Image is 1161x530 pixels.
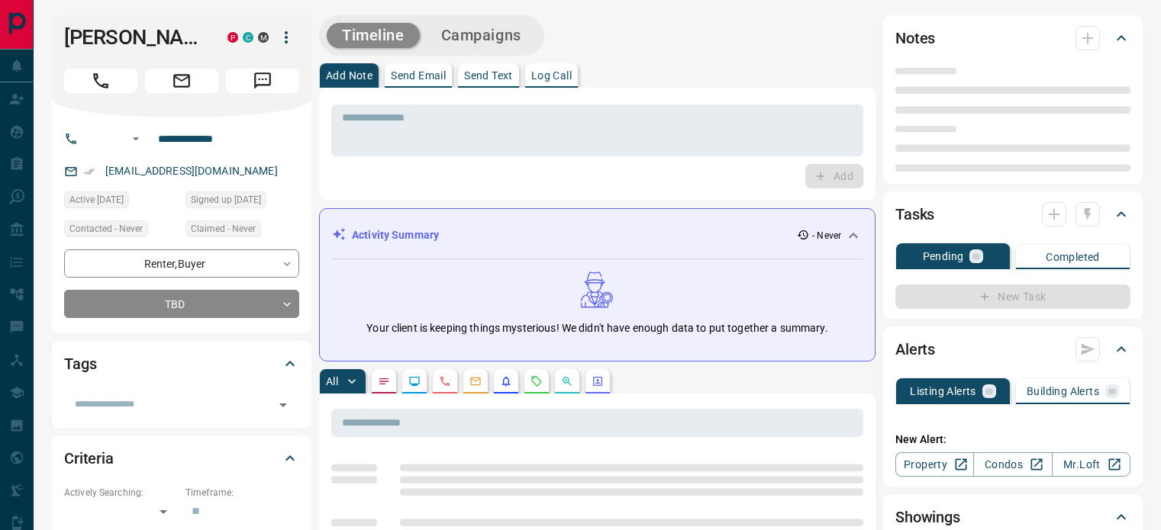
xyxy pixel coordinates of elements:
[64,191,178,213] div: Thu Oct 06 2022
[185,191,299,213] div: Fri Nov 29 2013
[1027,386,1099,397] p: Building Alerts
[326,376,338,387] p: All
[592,375,604,387] svg: Agent Actions
[378,375,390,387] svg: Notes
[895,452,974,477] a: Property
[185,486,299,499] p: Timeframe:
[69,192,124,207] span: Active [DATE]
[64,440,299,477] div: Criteria
[910,386,976,397] p: Listing Alerts
[145,69,218,93] span: Email
[895,337,935,361] h2: Alerts
[1046,252,1100,262] p: Completed
[332,221,863,249] div: Activity Summary- Never
[895,432,1130,448] p: New Alert:
[243,32,253,43] div: condos.ca
[366,320,827,336] p: Your client is keeping things mysterious! We didn't have enough data to put together a summary.
[895,196,1130,233] div: Tasks
[64,486,178,499] p: Actively Searching:
[352,227,439,243] p: Activity Summary
[973,452,1052,477] a: Condos
[64,352,96,376] h2: Tags
[227,32,238,43] div: property.ca
[895,331,1130,368] div: Alerts
[327,23,420,48] button: Timeline
[469,375,482,387] svg: Emails
[895,202,934,226] h2: Tasks
[391,70,446,81] p: Send Email
[895,20,1130,56] div: Notes
[64,25,205,50] h1: [PERSON_NAME]
[426,23,537,48] button: Campaigns
[64,345,299,382] div: Tags
[64,249,299,278] div: Renter , Buyer
[69,221,143,236] span: Contacted - Never
[408,375,421,387] svg: Lead Browsing Activity
[812,229,841,243] p: - Never
[273,394,294,416] button: Open
[64,290,299,318] div: TBD
[226,69,299,93] span: Message
[64,446,114,471] h2: Criteria
[64,69,137,93] span: Call
[895,26,935,50] h2: Notes
[326,70,372,81] p: Add Note
[84,166,95,177] svg: Email Verified
[895,505,960,529] h2: Showings
[1052,452,1130,477] a: Mr.Loft
[464,70,513,81] p: Send Text
[105,165,278,177] a: [EMAIL_ADDRESS][DOMAIN_NAME]
[561,375,573,387] svg: Opportunities
[127,130,145,148] button: Open
[191,221,256,236] span: Claimed - Never
[531,70,572,81] p: Log Call
[439,375,451,387] svg: Calls
[923,251,964,262] p: Pending
[500,375,512,387] svg: Listing Alerts
[258,32,269,43] div: mrloft.ca
[531,375,543,387] svg: Requests
[191,192,261,207] span: Signed up [DATE]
